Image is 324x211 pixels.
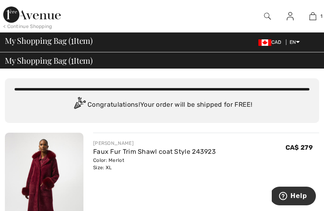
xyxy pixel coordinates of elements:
[93,157,216,171] div: Color: Merlot Size: XL
[280,11,300,22] a: Sign In
[264,11,271,21] img: search the website
[93,148,216,155] a: Faux Fur Trim Shawl coat Style 243923
[71,34,74,45] span: 1
[272,187,316,207] iframe: Opens a widget where you can find more information
[5,56,93,65] span: My Shopping Bag ( Item)
[3,6,61,23] img: 1ère Avenue
[5,37,93,45] span: My Shopping Bag ( Item)
[15,97,309,113] div: Congratulations! Your order will be shipped for FREE!
[258,39,285,45] span: CAD
[71,54,74,65] span: 1
[93,140,216,147] div: [PERSON_NAME]
[286,144,313,151] span: CA$ 279
[320,13,322,20] span: 1
[290,39,300,45] span: EN
[258,39,271,46] img: Canadian Dollar
[71,97,87,113] img: Congratulation2.svg
[309,11,316,21] img: My Bag
[302,11,324,21] a: 1
[3,23,52,30] div: < Continue Shopping
[287,11,294,21] img: My Info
